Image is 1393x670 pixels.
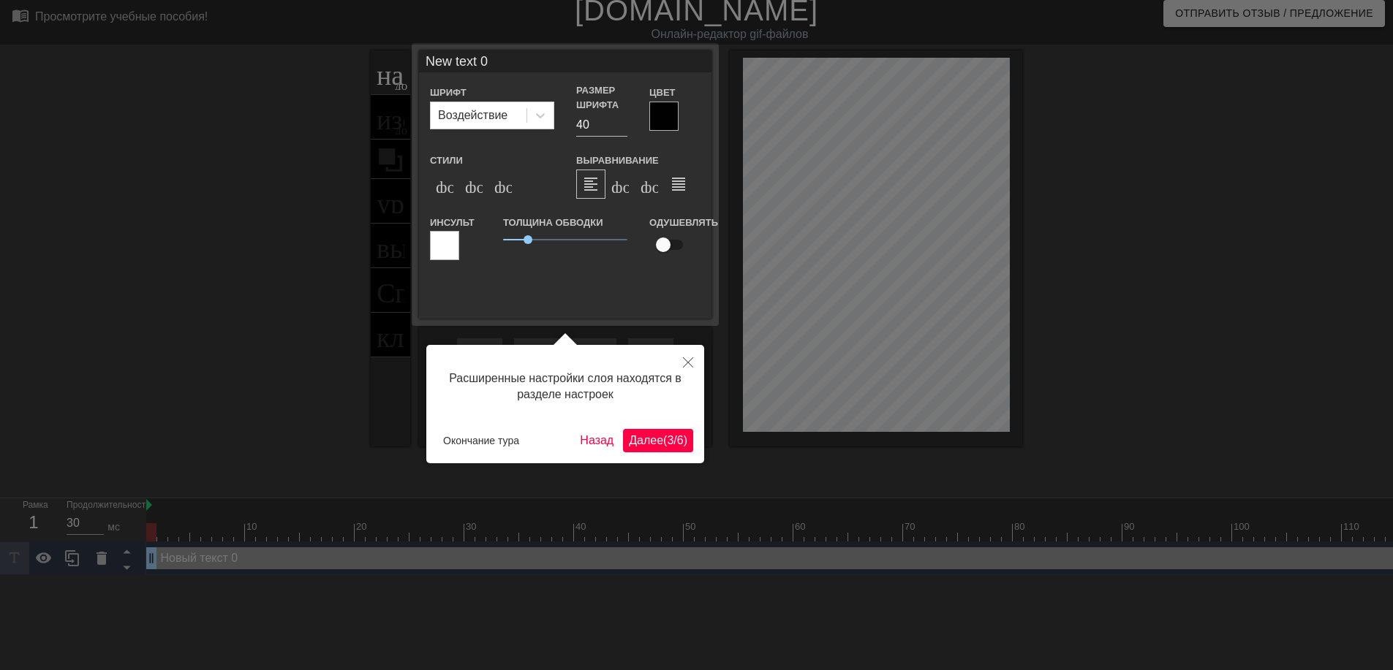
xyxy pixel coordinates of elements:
button: Закрыть [672,345,704,378]
ya-tr-span: ( [663,434,667,446]
button: Назад [574,429,619,452]
ya-tr-span: 6 [677,434,684,446]
ya-tr-span: Расширенные настройки слоя находятся в разделе настроек [449,372,682,400]
button: Окончание тура [437,430,525,452]
ya-tr-span: / [673,434,676,446]
ya-tr-span: ) [684,434,687,446]
ya-tr-span: 3 [667,434,673,446]
button: Далее [623,429,693,452]
ya-tr-span: Назад [580,434,614,446]
ya-tr-span: Далее [629,434,663,446]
